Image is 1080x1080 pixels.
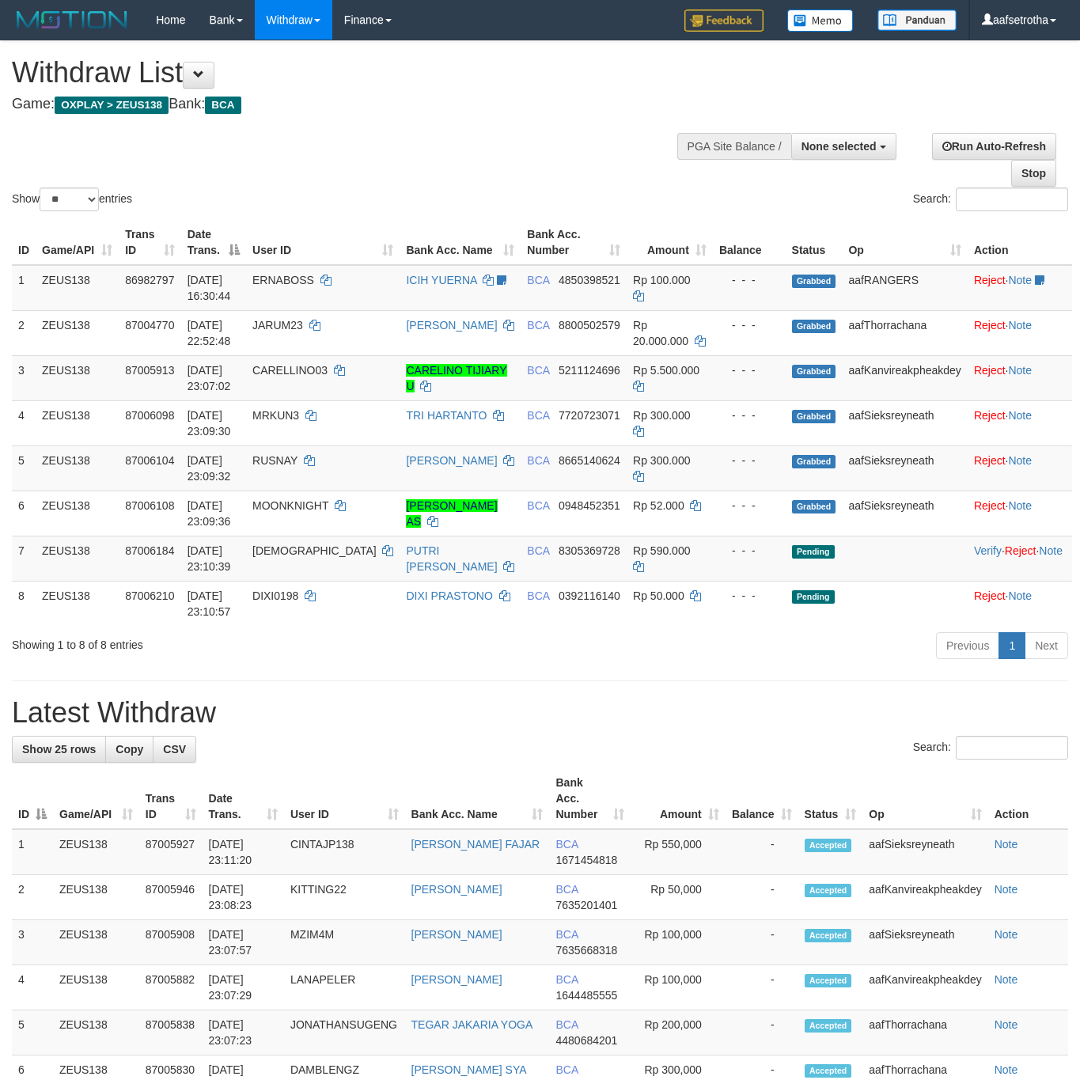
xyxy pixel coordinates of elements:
img: Button%20Memo.svg [787,9,854,32]
th: Status [786,220,843,265]
a: Copy [105,736,153,763]
td: aafThorrachana [862,1010,987,1055]
a: [PERSON_NAME] [406,454,497,467]
td: [DATE] 23:07:57 [203,920,284,965]
td: MZIM4M [284,920,405,965]
th: Date Trans.: activate to sort column ascending [203,768,284,829]
a: Note [995,1018,1018,1031]
span: Accepted [805,1064,852,1078]
th: Bank Acc. Number: activate to sort column ascending [521,220,627,265]
span: [DATE] 23:10:39 [188,544,231,573]
td: · [968,581,1072,626]
a: Note [995,838,1018,851]
span: Rp 300.000 [633,409,690,422]
a: [PERSON_NAME] [411,928,502,941]
td: · [968,265,1072,311]
th: Amount: activate to sort column ascending [627,220,713,265]
td: CINTAJP138 [284,829,405,875]
span: Rp 590.000 [633,544,690,557]
img: MOTION_logo.png [12,8,132,32]
span: BCA [555,1018,578,1031]
select: Showentries [40,188,99,211]
a: [PERSON_NAME] SYA [411,1063,527,1076]
td: 1 [12,265,36,311]
div: PGA Site Balance / [677,133,791,160]
a: Note [995,883,1018,896]
span: Copy 0948452351 to clipboard [559,499,620,512]
span: BCA [527,589,549,602]
span: Copy 1644485555 to clipboard [555,989,617,1002]
img: panduan.png [877,9,957,31]
span: BCA [555,973,578,986]
th: Trans ID: activate to sort column ascending [139,768,203,829]
td: 5 [12,1010,53,1055]
th: Date Trans.: activate to sort column descending [181,220,246,265]
th: Balance: activate to sort column ascending [726,768,798,829]
span: BCA [555,1063,578,1076]
th: Status: activate to sort column ascending [798,768,863,829]
span: BCA [205,97,241,114]
td: aafKanvireakpheakdey [862,965,987,1010]
input: Search: [956,736,1068,760]
a: Note [995,973,1018,986]
td: aafSieksreyneath [842,491,968,536]
td: aafSieksreyneath [862,829,987,875]
td: 87005946 [139,875,203,920]
span: Rp 300.000 [633,454,690,467]
td: ZEUS138 [36,536,119,581]
div: - - - [719,317,779,333]
td: ZEUS138 [36,355,119,400]
a: Note [1008,589,1032,602]
span: BCA [527,409,549,422]
h1: Latest Withdraw [12,697,1068,729]
td: 87005927 [139,829,203,875]
a: Stop [1011,160,1056,187]
span: Copy 8800502579 to clipboard [559,319,620,332]
td: - [726,829,798,875]
span: BCA [527,454,549,467]
td: 4 [12,400,36,445]
span: Pending [792,545,835,559]
th: Action [988,768,1068,829]
span: 87006108 [125,499,174,512]
th: User ID: activate to sort column ascending [284,768,405,829]
th: ID [12,220,36,265]
div: - - - [719,453,779,468]
td: · [968,445,1072,491]
td: 6 [12,491,36,536]
td: 2 [12,875,53,920]
label: Show entries [12,188,132,211]
a: Reject [1005,544,1036,557]
span: Copy 7635201401 to clipboard [555,899,617,911]
span: Rp 52.000 [633,499,684,512]
span: Rp 5.500.000 [633,364,699,377]
td: · [968,355,1072,400]
th: User ID: activate to sort column ascending [246,220,400,265]
a: Note [1008,409,1032,422]
td: 8 [12,581,36,626]
td: ZEUS138 [53,1010,139,1055]
span: MOONKNIGHT [252,499,328,512]
td: ZEUS138 [36,581,119,626]
td: 3 [12,920,53,965]
td: KITTING22 [284,875,405,920]
th: Bank Acc. Number: activate to sort column ascending [549,768,631,829]
th: Op: activate to sort column ascending [862,768,987,829]
span: Grabbed [792,275,836,288]
span: BCA [527,544,549,557]
span: JARUM23 [252,319,303,332]
td: aafSieksreyneath [842,400,968,445]
span: [DATE] 23:09:30 [188,409,231,438]
td: LANAPELER [284,965,405,1010]
td: Rp 200,000 [631,1010,726,1055]
h1: Withdraw List [12,57,704,89]
td: · · [968,536,1072,581]
a: Verify [974,544,1002,557]
td: - [726,1010,798,1055]
a: [PERSON_NAME] AS [406,499,497,528]
span: [DATE] 23:10:57 [188,589,231,618]
span: OXPLAY > ZEUS138 [55,97,169,114]
td: 4 [12,965,53,1010]
span: Accepted [805,1019,852,1033]
td: ZEUS138 [36,310,119,355]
